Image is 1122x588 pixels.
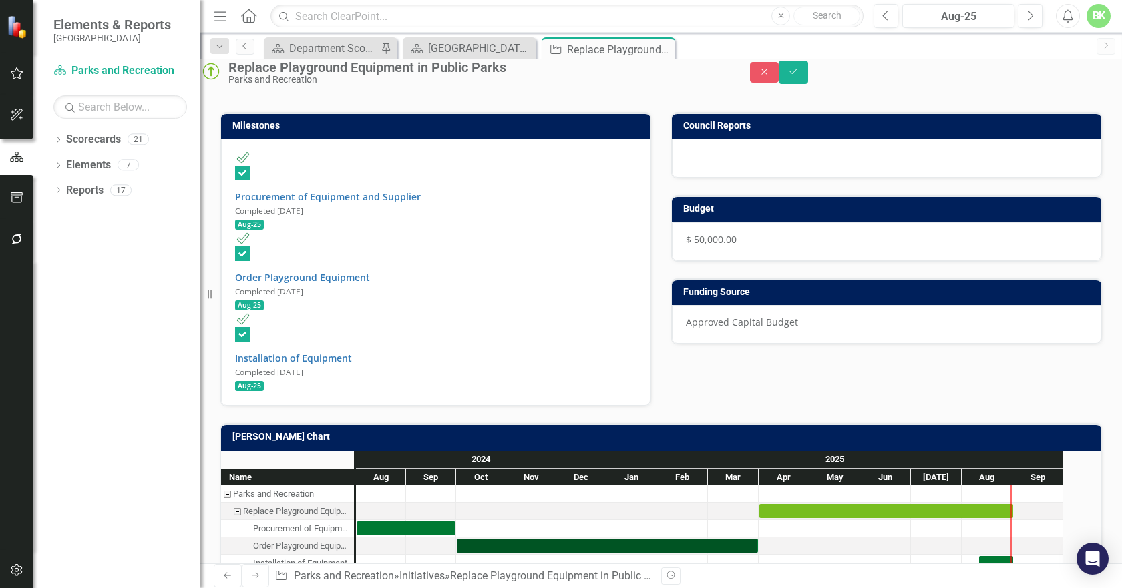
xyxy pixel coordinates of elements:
[128,134,149,145] div: 21
[686,233,737,246] span: $ 50,000.00
[253,537,350,555] div: Order Playground Equipment
[235,271,370,284] a: Order Playground Equipment
[228,60,723,75] div: Replace Playground Equipment in Public Parks
[253,520,350,537] div: Procurement of Equipment and Supplier
[1077,543,1109,575] div: Open Intercom Messenger
[356,451,606,468] div: 2024
[221,537,354,555] div: Order Playground Equipment
[759,504,1013,518] div: Task: Start date: 2025-04-01 End date: 2025-09-01
[221,520,354,537] div: Procurement of Equipment and Supplier
[357,521,455,535] div: Task: Start date: 2024-08-01 End date: 2024-09-30
[683,287,1095,297] h3: Funding Source
[118,160,139,171] div: 7
[1012,469,1063,486] div: Sep
[235,150,251,166] img: Complete
[228,75,723,85] div: Parks and Recreation
[657,469,708,486] div: Feb
[243,503,350,520] div: Replace Playground Equipment in Public Parks
[979,556,1013,570] div: Task: Start date: 2025-08-11 End date: 2025-09-01
[235,366,303,377] small: Completed [DATE]
[53,17,171,33] span: Elements & Reports
[66,183,104,198] a: Reports
[450,569,671,582] div: Replace Playground Equipment in Public Parks
[221,520,354,537] div: Task: Start date: 2024-08-01 End date: 2024-09-30
[53,63,187,79] a: Parks and Recreation
[683,121,1095,131] h3: Council Reports
[235,300,264,311] span: Aug-25
[399,569,445,582] a: Initiatives
[66,158,111,173] a: Elements
[860,469,911,486] div: Jun
[235,286,303,296] small: Completed [DATE]
[708,469,759,486] div: Mar
[232,121,644,131] h3: Milestones
[274,569,651,584] div: » »
[235,190,421,203] a: Procurement of Equipment and Supplier
[233,485,314,503] div: Parks and Recreation
[406,469,456,486] div: Sep
[232,432,1095,442] h3: [PERSON_NAME] Chart
[235,352,352,364] a: Installation of Equipment
[53,33,171,43] small: [GEOGRAPHIC_DATA]
[270,5,864,28] input: Search ClearPoint...
[567,41,672,58] div: Replace Playground Equipment in Public Parks
[267,40,377,57] a: Department Scorecard: Planning and Building
[221,537,354,555] div: Task: Start date: 2024-10-01 End date: 2025-03-31
[200,61,222,82] img: Proceeding as Anticipated
[406,40,533,57] a: [GEOGRAPHIC_DATA] Page
[110,184,132,196] div: 17
[221,469,354,485] div: Name
[686,316,798,328] span: Approved Capital Budget
[221,555,354,572] div: Installation of Equipment
[683,204,1095,214] h3: Budget
[221,503,354,520] div: Task: Start date: 2025-04-01 End date: 2025-09-01
[606,451,1063,468] div: 2025
[53,95,187,119] input: Search Below...
[1087,4,1111,28] button: BK
[506,469,556,486] div: Nov
[813,10,841,21] span: Search
[221,485,354,503] div: Parks and Recreation
[809,469,860,486] div: May
[253,555,347,572] div: Installation of Equipment
[7,15,30,39] img: ClearPoint Strategy
[356,469,406,486] div: Aug
[428,40,533,57] div: [GEOGRAPHIC_DATA] Page
[911,469,962,486] div: Jul
[456,469,506,486] div: Oct
[221,485,354,503] div: Task: Parks and Recreation Start date: 2024-08-01 End date: 2024-08-02
[759,469,809,486] div: Apr
[66,132,121,148] a: Scorecards
[221,555,354,572] div: Task: Start date: 2025-08-11 End date: 2025-09-01
[235,311,251,327] img: Complete
[606,469,657,486] div: Jan
[294,569,394,582] a: Parks and Recreation
[235,205,303,216] small: Completed [DATE]
[793,7,860,25] button: Search
[962,469,1012,486] div: Aug
[457,539,758,553] div: Task: Start date: 2024-10-01 End date: 2025-03-31
[556,469,606,486] div: Dec
[235,381,264,392] span: Aug-25
[235,220,264,230] span: Aug-25
[221,503,354,520] div: Replace Playground Equipment in Public Parks
[3,3,876,35] p: Playground amenities are completed at [GEOGRAPHIC_DATA][PERSON_NAME], [GEOGRAPHIC_DATA], [GEOGRAP...
[907,9,1010,25] div: Aug-25
[235,230,251,246] img: Complete
[902,4,1014,28] button: Aug-25
[289,40,377,57] div: Department Scorecard: Planning and Building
